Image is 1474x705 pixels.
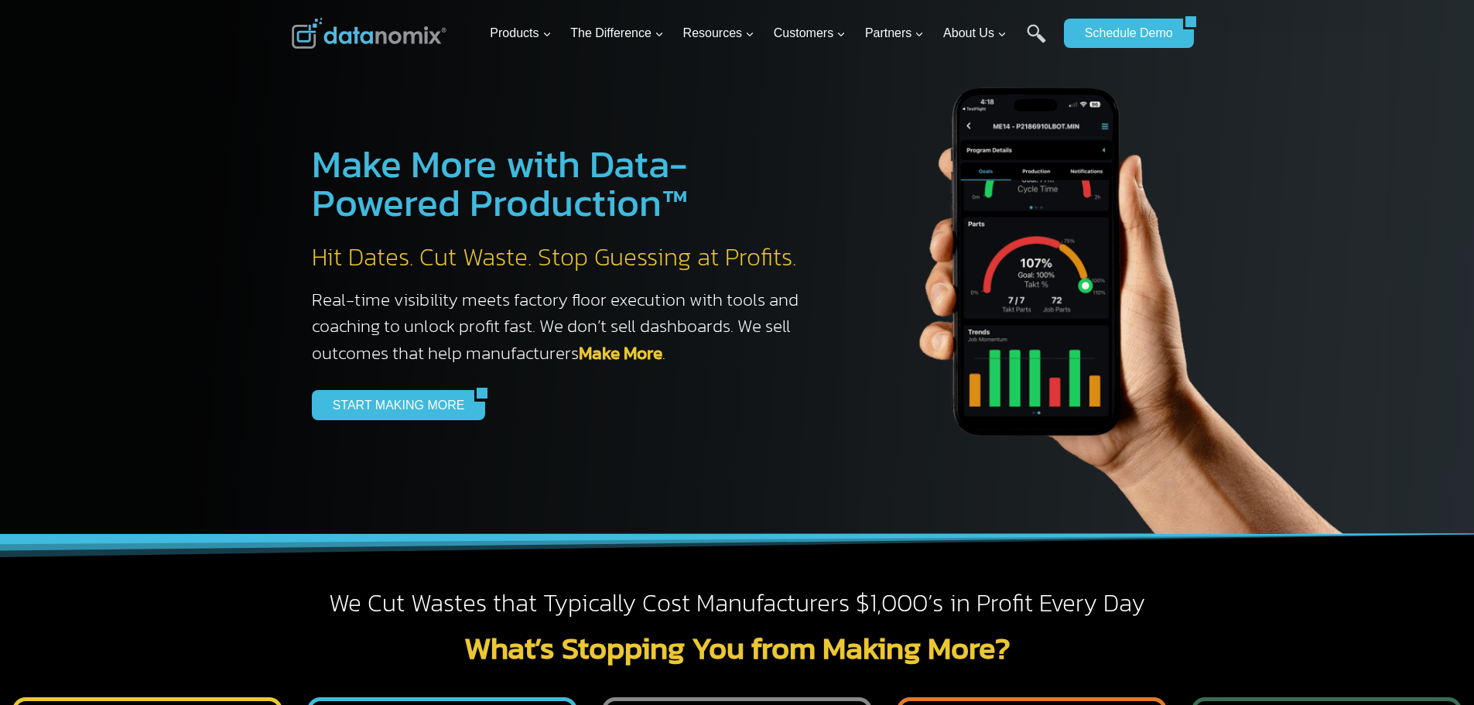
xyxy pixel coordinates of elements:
h3: Real-time visibility meets factory floor execution with tools and coaching to unlock profit fast.... [312,286,815,367]
span: Partners [865,23,924,43]
img: Datanomix [292,18,446,49]
img: The Datanoix Mobile App available on Android and iOS Devices [846,31,1387,534]
a: Search [1027,24,1046,59]
span: The Difference [570,23,664,43]
a: START MAKING MORE [312,390,475,419]
h1: Make More with Data-Powered Production™ [312,145,815,222]
nav: Primary Navigation [484,9,1056,59]
span: About Us [943,23,1007,43]
span: Products [490,23,551,43]
h2: We Cut Wastes that Typically Cost Manufacturers $1,000’s in Profit Every Day [292,587,1183,620]
span: Customers [774,23,846,43]
h2: Hit Dates. Cut Waste. Stop Guessing at Profits. [312,241,815,274]
a: Schedule Demo [1064,19,1183,48]
a: Make More [579,340,662,366]
h2: What’s Stopping You from Making More? [292,632,1183,663]
span: Resources [683,23,754,43]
